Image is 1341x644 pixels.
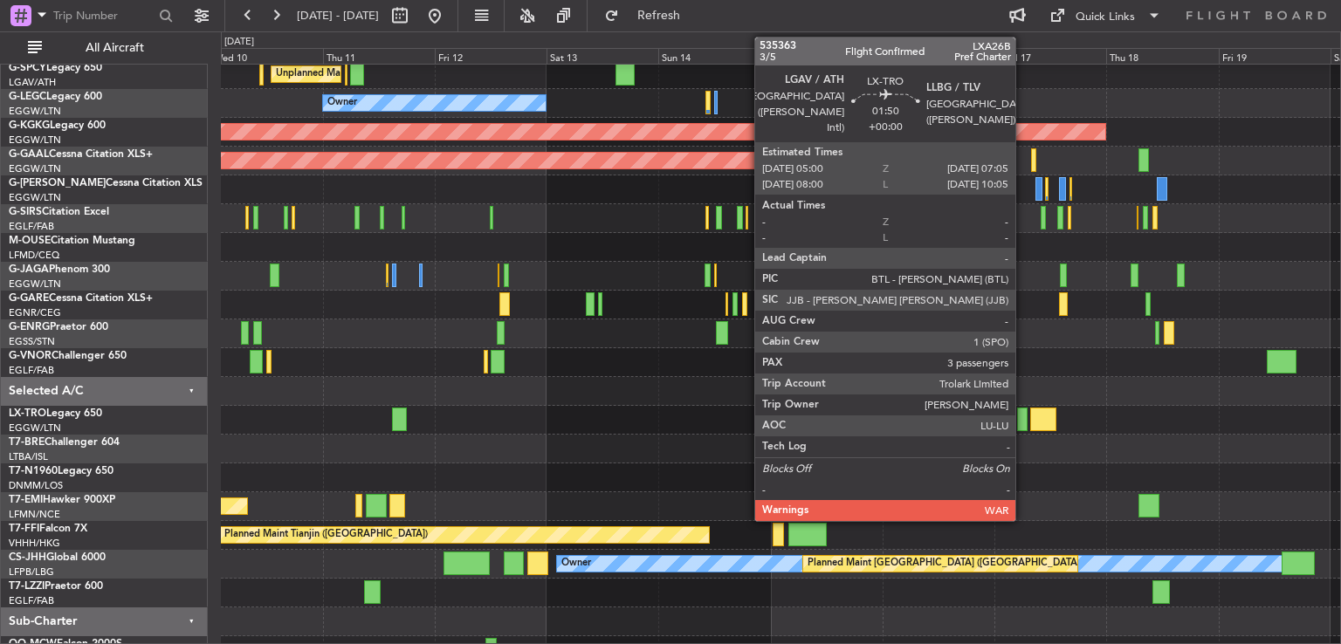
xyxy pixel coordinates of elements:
a: LTBA/ISL [9,450,48,463]
div: Wed 17 [994,48,1106,64]
a: EGLF/FAB [9,594,54,607]
a: LX-TROLegacy 650 [9,408,102,419]
a: EGLF/FAB [9,364,54,377]
div: Owner [327,90,357,116]
a: EGGW/LTN [9,134,61,147]
a: EGGW/LTN [9,421,61,435]
button: Quick Links [1041,2,1170,30]
a: G-KGKGLegacy 600 [9,120,106,131]
a: VHHH/HKG [9,537,60,550]
a: EGLF/FAB [9,220,54,233]
a: LFMN/NCE [9,508,60,521]
div: [DATE] [224,35,254,50]
a: EGNR/CEG [9,306,61,319]
span: T7-FFI [9,524,39,534]
span: Refresh [622,10,696,22]
a: T7-EMIHawker 900XP [9,495,115,505]
button: Refresh [596,2,701,30]
div: Wed 10 [210,48,322,64]
div: Fri 12 [435,48,547,64]
span: G-GARE [9,293,49,304]
button: All Aircraft [19,34,189,62]
a: LFPB/LBG [9,565,54,579]
a: G-[PERSON_NAME]Cessna Citation XLS [9,178,203,188]
a: LFMD/CEQ [9,249,59,262]
span: G-GAAL [9,149,49,160]
div: Planned Maint [GEOGRAPHIC_DATA] ([GEOGRAPHIC_DATA]) [808,551,1083,577]
a: M-OUSECitation Mustang [9,236,135,246]
a: T7-N1960Legacy 650 [9,466,113,476]
span: T7-EMI [9,495,43,505]
span: G-[PERSON_NAME] [9,178,106,188]
a: DNMM/LOS [9,479,63,492]
div: Fri 19 [1219,48,1331,64]
div: Sun 14 [658,48,770,64]
span: LX-TRO [9,408,46,419]
a: EGSS/STN [9,335,55,348]
a: EGGW/LTN [9,191,61,204]
span: [DATE] - [DATE] [297,8,379,24]
div: Thu 18 [1106,48,1218,64]
div: Unplanned Maint [GEOGRAPHIC_DATA] ([PERSON_NAME] Intl) [276,61,559,87]
a: G-GAALCessna Citation XLS+ [9,149,153,160]
a: EGGW/LTN [9,162,61,175]
span: G-LEGC [9,92,46,102]
span: T7-LZZI [9,581,45,592]
div: Sat 13 [547,48,658,64]
span: G-SPCY [9,63,46,73]
span: CS-JHH [9,552,46,563]
a: G-SPCYLegacy 650 [9,63,102,73]
span: T7-N1960 [9,466,58,476]
span: G-VNOR [9,351,52,361]
a: EGGW/LTN [9,105,61,118]
span: G-SIRS [9,207,42,217]
a: G-LEGCLegacy 600 [9,92,102,102]
span: G-ENRG [9,322,50,332]
a: G-VNORChallenger 650 [9,351,127,361]
a: G-SIRSCitation Excel [9,207,109,217]
div: Thu 11 [323,48,435,64]
span: M-OUSE [9,236,51,246]
span: G-JAGA [9,264,49,275]
div: Mon 15 [771,48,883,64]
div: Tue 16 [883,48,994,64]
a: G-GARECessna Citation XLS+ [9,293,153,304]
div: Owner [561,551,591,577]
a: T7-LZZIPraetor 600 [9,581,103,592]
a: G-JAGAPhenom 300 [9,264,110,275]
a: T7-BREChallenger 604 [9,437,120,448]
a: T7-FFIFalcon 7X [9,524,87,534]
div: Quick Links [1076,9,1135,26]
input: Trip Number [53,3,154,29]
span: T7-BRE [9,437,45,448]
div: Planned Maint Tianjin ([GEOGRAPHIC_DATA]) [224,522,428,548]
span: All Aircraft [45,42,184,54]
a: LGAV/ATH [9,76,56,89]
span: G-KGKG [9,120,50,131]
a: G-ENRGPraetor 600 [9,322,108,332]
a: CS-JHHGlobal 6000 [9,552,106,563]
a: EGGW/LTN [9,277,61,291]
